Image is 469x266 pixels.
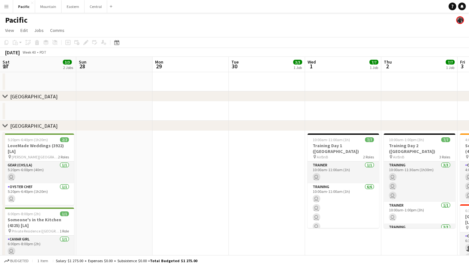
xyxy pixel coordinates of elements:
[35,258,50,263] span: 1 item
[40,50,46,55] div: PDT
[2,63,10,70] span: 27
[3,162,74,183] app-card-role: Gear (CHS/LA)1/15:20pm-6:00pm (40m)
[446,65,454,70] div: 1 Job
[384,143,455,154] h3: Training Day 2 ([GEOGRAPHIC_DATA])
[58,155,69,159] span: 2 Roles
[3,59,10,65] span: Sat
[369,60,378,65] span: 7/7
[3,26,17,34] a: View
[60,229,69,233] span: 1 Role
[63,65,73,70] div: 2 Jobs
[5,15,27,25] h1: Pacific
[307,63,316,70] span: 1
[383,63,392,70] span: 2
[10,123,58,129] div: [GEOGRAPHIC_DATA]
[85,0,107,13] button: Central
[393,155,404,159] span: AirBnB
[460,59,465,65] span: Fri
[60,211,69,216] span: 1/1
[20,27,28,33] span: Edit
[384,162,455,202] app-card-role: Training3/310:00am-11:30am (1h30m)
[446,60,455,65] span: 7/7
[3,208,74,257] app-job-card: 6:00pm-8:00pm (2h)1/1Someone's in the Kitchen (4325) [LA] Private Residence ([GEOGRAPHIC_DATA], [...
[384,133,455,228] app-job-card: 10:00am-1:00pm (3h)7/7Training Day 2 ([GEOGRAPHIC_DATA]) AirBnB3 RolesTraining3/310:00am-11:30am ...
[18,26,30,34] a: Edit
[313,137,350,142] span: 10:00am-11:00am (1h)
[12,229,60,233] span: Private Residence ([GEOGRAPHIC_DATA], [GEOGRAPHIC_DATA])
[3,143,74,154] h3: LoveMade Weddings (3922) [LA]
[10,93,58,100] div: [GEOGRAPHIC_DATA]
[365,137,374,142] span: 7/7
[150,258,197,263] span: Total Budgeted $1 275.00
[78,63,86,70] span: 28
[308,133,379,228] app-job-card: 10:00am-11:00am (1h)7/7Training Day 1 ([GEOGRAPHIC_DATA]) AirBnB2 RolesTrainer1/110:00am-11:00am ...
[384,202,455,224] app-card-role: Trainer1/110:00am-1:00pm (3h)
[293,60,302,65] span: 3/3
[21,50,37,55] span: Week 40
[48,26,67,34] a: Comms
[456,16,464,24] app-user-avatar: Jeremiah Bell
[3,217,74,228] h3: Someone's in the Kitchen (4325) [LA]
[384,224,455,264] app-card-role: Training3/3
[3,257,30,264] button: Budgeted
[441,137,450,142] span: 7/7
[3,133,74,205] app-job-card: 5:20pm-6:40pm (1h20m)2/2LoveMade Weddings (3922) [LA] [PERSON_NAME][GEOGRAPHIC_DATA] ([GEOGRAPHIC...
[13,0,35,13] button: Pacific
[3,183,74,205] app-card-role: Oyster Chef1/15:20pm-6:40pm (1h20m)
[63,60,72,65] span: 3/3
[439,155,450,159] span: 3 Roles
[8,137,48,142] span: 5:20pm-6:40pm (1h20m)
[363,155,374,159] span: 2 Roles
[5,27,14,33] span: View
[154,63,163,70] span: 29
[308,183,379,251] app-card-role: Training6/610:00am-11:00am (1h)
[308,143,379,154] h3: Training Day 1 ([GEOGRAPHIC_DATA])
[317,155,328,159] span: AirBnB
[5,49,20,56] div: [DATE]
[56,258,197,263] div: Salary $1 275.00 + Expenses $0.00 + Subsistence $0.00 =
[384,59,392,65] span: Thu
[10,259,29,263] span: Budgeted
[34,27,44,33] span: Jobs
[50,27,64,33] span: Comms
[60,137,69,142] span: 2/2
[389,137,424,142] span: 10:00am-1:00pm (3h)
[3,236,74,257] app-card-role: Caviar Girl1/16:00pm-8:00pm (2h)
[308,59,316,65] span: Wed
[62,0,85,13] button: Eastern
[294,65,302,70] div: 1 Job
[459,63,465,70] span: 3
[230,63,239,70] span: 30
[155,59,163,65] span: Mon
[32,26,46,34] a: Jobs
[79,59,86,65] span: Sun
[231,59,239,65] span: Tue
[8,211,41,216] span: 6:00pm-8:00pm (2h)
[308,162,379,183] app-card-role: Trainer1/110:00am-11:00am (1h)
[12,155,58,159] span: [PERSON_NAME][GEOGRAPHIC_DATA] ([GEOGRAPHIC_DATA], [GEOGRAPHIC_DATA])
[35,0,62,13] button: Mountain
[370,65,378,70] div: 1 Job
